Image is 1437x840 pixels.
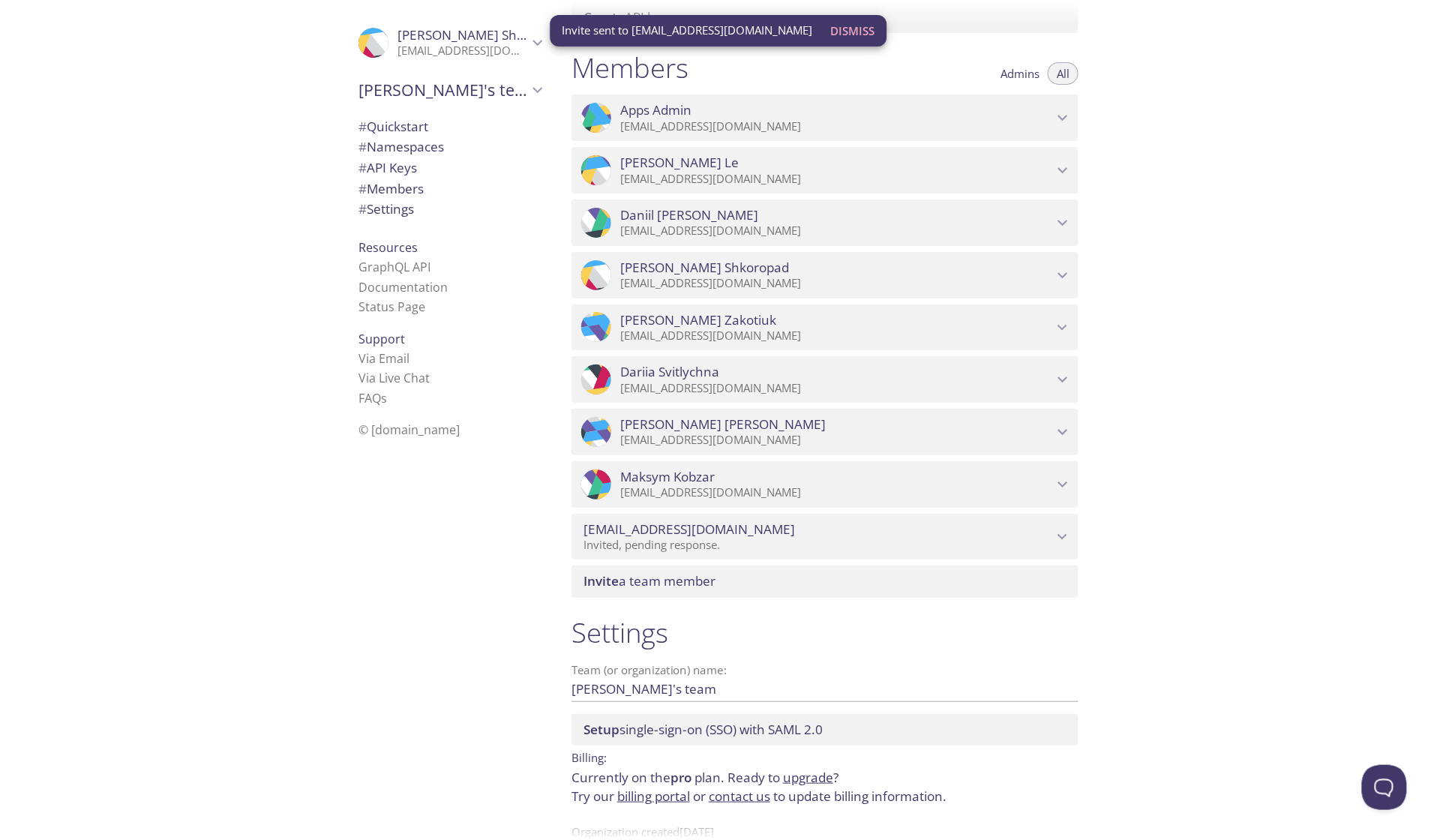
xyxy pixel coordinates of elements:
[358,180,367,197] span: #
[583,721,823,738] span: single-sign-on (SSO) with SAML 2.0
[571,147,1078,193] div: Chau Le
[571,409,1078,455] div: Olga Mazur
[620,381,1053,396] p: [EMAIL_ADDRESS][DOMAIN_NAME]
[571,356,1078,403] div: Dariia Svitlychna
[571,94,1078,141] div: Apps Admin
[571,745,1078,767] p: Billing:
[620,172,1053,187] p: [EMAIL_ADDRESS][DOMAIN_NAME]
[358,239,418,256] span: Resources
[346,178,553,199] div: Members
[346,70,553,109] div: Evolv's team
[709,787,770,805] a: contact us
[620,312,776,328] span: [PERSON_NAME] Zakotiuk
[831,21,875,40] span: Dismiss
[358,138,367,155] span: #
[358,118,367,135] span: #
[571,199,1078,246] div: Daniil Borshchanskyi
[620,207,758,223] span: Daniil [PERSON_NAME]
[346,116,553,137] div: Quickstart
[783,769,833,786] a: upgrade
[571,787,946,805] span: Try our or to update billing information.
[1362,765,1407,810] iframe: Help Scout Beacon - Open
[571,565,1078,597] div: Invite a team member
[620,416,826,433] span: [PERSON_NAME] [PERSON_NAME]
[583,721,619,738] span: Setup
[571,461,1078,508] div: Maksym Kobzar
[727,769,838,786] span: Ready to ?
[571,514,1078,560] div: vkorniienko@evolvtechnology.com
[358,390,387,406] a: FAQ
[358,159,417,176] span: API Keys
[583,572,619,589] span: Invite
[825,16,881,45] button: Dismiss
[346,157,553,178] div: API Keys
[397,26,566,43] span: [PERSON_NAME] Shkoropad
[358,331,405,347] span: Support
[571,714,1078,745] div: Setup SSO
[358,200,414,217] span: Settings
[620,276,1053,291] p: [EMAIL_ADDRESS][DOMAIN_NAME]
[1048,62,1078,85] button: All
[571,768,1078,806] p: Currently on the plan.
[620,102,691,118] span: Apps Admin
[620,433,1053,448] p: [EMAIL_ADDRESS][DOMAIN_NAME]
[571,304,1078,351] div: Iryna Zakotiuk
[620,223,1053,238] p: [EMAIL_ADDRESS][DOMAIN_NAME]
[620,154,739,171] span: [PERSON_NAME] Le
[358,180,424,197] span: Members
[620,328,1053,343] p: [EMAIL_ADDRESS][DOMAIN_NAME]
[571,664,727,676] label: Team (or organization) name:
[358,259,430,275] a: GraphQL API
[571,252,1078,298] div: Maryana Shkoropad
[358,298,425,315] a: Status Page
[346,136,553,157] div: Namespaces
[358,350,409,367] a: Via Email
[620,469,715,485] span: Maksym Kobzar
[562,22,813,38] span: Invite sent to [EMAIL_ADDRESS][DOMAIN_NAME]
[358,118,428,135] span: Quickstart
[358,421,460,438] span: © [DOMAIN_NAME]
[991,62,1048,85] button: Admins
[670,769,691,786] span: pro
[583,538,1053,553] p: Invited, pending response.
[620,119,1053,134] p: [EMAIL_ADDRESS][DOMAIN_NAME]
[397,43,528,58] p: [EMAIL_ADDRESS][DOMAIN_NAME]
[358,279,448,295] a: Documentation
[583,521,795,538] span: [EMAIL_ADDRESS][DOMAIN_NAME]
[358,138,444,155] span: Namespaces
[620,364,719,380] span: Dariia Svitlychna
[346,18,553,67] div: Maryana Shkoropad
[381,390,387,406] span: s
[358,79,528,100] span: [PERSON_NAME]'s team
[620,485,1053,500] p: [EMAIL_ADDRESS][DOMAIN_NAME]
[620,259,789,276] span: [PERSON_NAME] Shkoropad
[358,200,367,217] span: #
[571,616,1078,649] h1: Settings
[358,370,430,386] a: Via Live Chat
[358,159,367,176] span: #
[617,787,690,805] a: billing portal
[583,572,715,589] span: a team member
[571,51,688,85] h1: Members
[346,199,553,220] div: Team Settings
